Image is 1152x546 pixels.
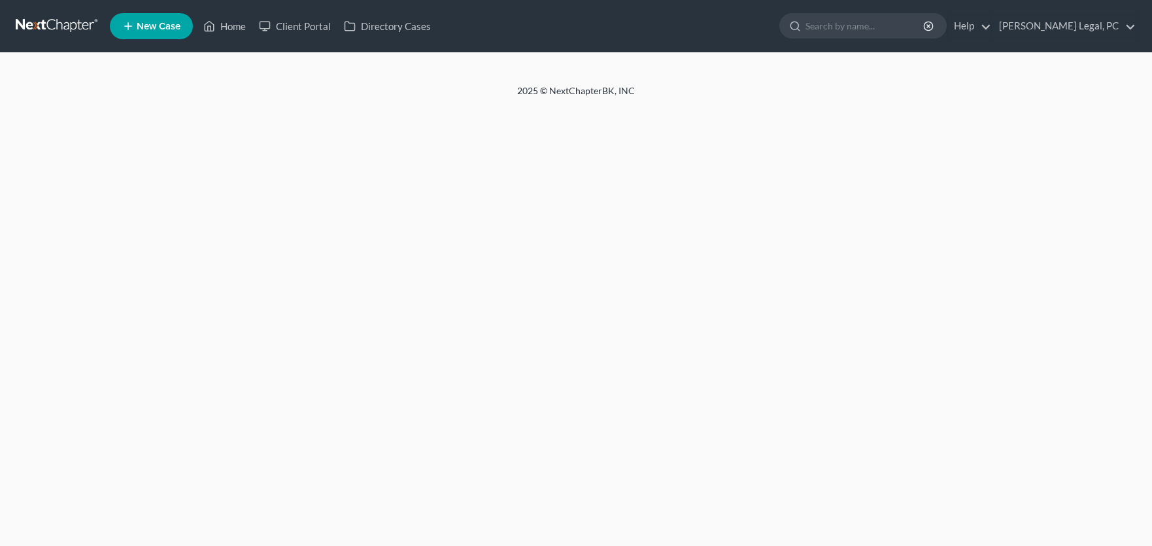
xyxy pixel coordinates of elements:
div: 2025 © NextChapterBK, INC [203,84,949,108]
a: Client Portal [252,14,337,38]
input: Search by name... [805,14,925,38]
a: Directory Cases [337,14,437,38]
a: Help [947,14,991,38]
a: [PERSON_NAME] Legal, PC [992,14,1136,38]
a: Home [197,14,252,38]
span: New Case [137,22,180,31]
